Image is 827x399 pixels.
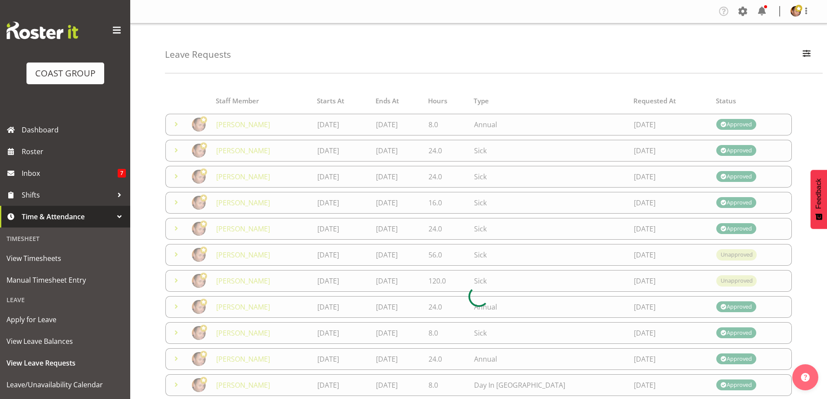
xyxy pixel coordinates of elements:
button: Filter Employees [797,45,816,64]
span: Roster [22,145,126,158]
span: 7 [118,169,126,178]
span: Time & Attendance [22,210,113,223]
h4: Leave Requests [165,49,231,59]
span: View Leave Requests [7,356,124,369]
div: Leave [2,291,128,309]
a: View Leave Balances [2,330,128,352]
button: Feedback - Show survey [811,170,827,229]
span: View Timesheets [7,252,124,265]
img: mark-phillipse6af51212f3486541d32afe5cb767b3e.png [791,6,801,16]
a: View Timesheets [2,247,128,269]
img: Rosterit website logo [7,22,78,39]
img: help-xxl-2.png [801,373,810,382]
a: Apply for Leave [2,309,128,330]
span: Feedback [815,178,823,209]
a: Manual Timesheet Entry [2,269,128,291]
span: View Leave Balances [7,335,124,348]
span: Dashboard [22,123,126,136]
span: Leave/Unavailability Calendar [7,378,124,391]
span: Inbox [22,167,118,180]
span: Shifts [22,188,113,201]
div: COAST GROUP [35,67,96,80]
span: Apply for Leave [7,313,124,326]
a: View Leave Requests [2,352,128,374]
a: Leave/Unavailability Calendar [2,374,128,396]
span: Manual Timesheet Entry [7,274,124,287]
div: Timesheet [2,230,128,247]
